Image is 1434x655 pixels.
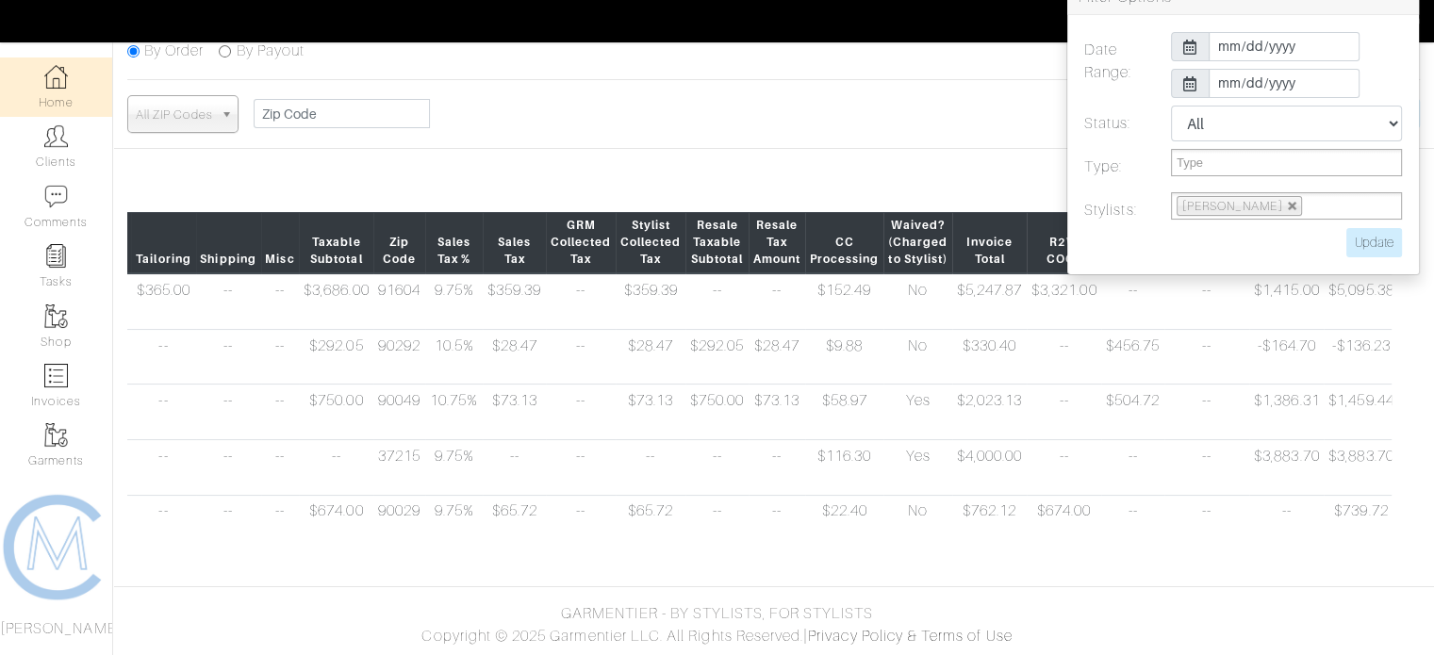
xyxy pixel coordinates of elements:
[805,273,883,329] td: $152.49
[1070,106,1157,149] label: Status:
[1164,495,1249,549] td: --
[805,440,883,496] td: $116.30
[373,329,425,385] td: 90292
[1070,32,1157,106] label: Date Range:
[952,329,1027,385] td: $330.40
[1324,385,1398,440] td: $1,459.44
[44,304,68,328] img: garments-icon-b7da505a4dc4fd61783c78ac3ca0ef83fa9d6f193b1c9dc38574b1d14d53ca28.png
[1324,495,1398,549] td: $739.72
[952,495,1027,549] td: $762.12
[546,495,616,549] td: --
[1324,440,1398,496] td: $3,883.70
[749,212,805,273] th: Resale Tax Amount
[952,385,1027,440] td: $2,023.13
[44,124,68,148] img: clients-icon-6bae9207a08558b7cb47a8932f037763ab4055f8c8b6bfacd5dc20c3e0201464.png
[136,96,213,134] span: All ZIP Codes
[685,329,749,385] td: $292.05
[546,385,616,440] td: --
[883,329,952,385] td: No
[1101,440,1164,496] td: --
[805,495,883,549] td: $22.40
[685,212,749,273] th: Resale Taxable Subtotal
[616,329,685,385] td: $28.47
[299,212,373,273] th: Taxable Subtotal
[1346,228,1402,257] input: Update
[1249,273,1324,329] td: $1,415.00
[425,273,483,329] td: 9.75%
[749,329,805,385] td: $28.47
[749,495,805,549] td: --
[299,329,373,385] td: $292.05
[883,385,952,440] td: Yes
[1101,495,1164,549] td: --
[546,440,616,496] td: --
[952,440,1027,496] td: $4,000.00
[1101,273,1164,329] td: --
[1027,212,1101,273] th: R2W COGS
[261,329,300,385] td: --
[131,385,195,440] td: --
[616,212,685,273] th: Stylist Collected Tax
[1027,440,1101,496] td: --
[805,212,883,273] th: CC Processing
[261,212,300,273] th: Misc
[1027,495,1101,549] td: $674.00
[546,329,616,385] td: --
[1249,329,1324,385] td: -$164.70
[261,440,300,496] td: --
[483,273,546,329] td: $359.39
[131,440,195,496] td: --
[131,212,195,273] th: Tailoring
[952,273,1027,329] td: $5,247.87
[883,440,952,496] td: Yes
[805,329,883,385] td: $9.88
[44,423,68,447] img: garments-icon-b7da505a4dc4fd61783c78ac3ca0ef83fa9d6f193b1c9dc38574b1d14d53ca28.png
[805,385,883,440] td: $58.97
[425,440,483,496] td: 9.75%
[685,440,749,496] td: --
[254,99,430,128] input: Zip Code
[1249,495,1324,549] td: --
[808,628,1012,645] a: Privacy Policy & Terms of Use
[261,495,300,549] td: --
[483,495,546,549] td: $65.72
[131,495,195,549] td: --
[196,385,261,440] td: --
[483,440,546,496] td: --
[685,495,749,549] td: --
[299,440,373,496] td: --
[299,273,373,329] td: $3,686.00
[1249,440,1324,496] td: $3,883.70
[44,364,68,387] img: orders-icon-0abe47150d42831381b5fb84f609e132dff9fe21cb692f30cb5eec754e2cba89.png
[44,244,68,268] img: reminder-icon-8004d30b9f0a5d33ae49ab947aed9ed385cf756f9e5892f1edd6e32f2345188e.png
[1027,273,1101,329] td: $3,321.00
[196,440,261,496] td: --
[261,273,300,329] td: --
[1164,440,1249,496] td: --
[373,212,425,273] th: Zip Code
[1027,385,1101,440] td: --
[749,385,805,440] td: $73.13
[236,40,304,62] label: By Payout
[883,212,952,273] th: Waived? (Charged to Stylist)
[1164,329,1249,385] td: --
[196,212,261,273] th: Shipping
[131,273,195,329] td: $365.00
[373,273,425,329] td: 91604
[1182,199,1283,213] span: [PERSON_NAME]
[425,329,483,385] td: 10.5%
[1164,273,1249,329] td: --
[425,495,483,549] td: 9.75%
[44,65,68,89] img: dashboard-icon-dbcd8f5a0b271acd01030246c82b418ddd0df26cd7fceb0bd07c9910d44c42f6.png
[1164,385,1249,440] td: --
[1070,149,1157,185] label: Type:
[483,212,546,273] th: Sales Tax
[425,385,483,440] td: 10.75%
[1101,329,1164,385] td: $456.75
[1324,329,1398,385] td: -$136.23
[616,273,685,329] td: $359.39
[196,329,261,385] td: --
[685,385,749,440] td: $750.00
[127,187,1392,205] div: COGS = Cost of Goods Sold
[421,628,803,645] span: Copyright © 2025 Garmentier LLC. All Rights Reserved.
